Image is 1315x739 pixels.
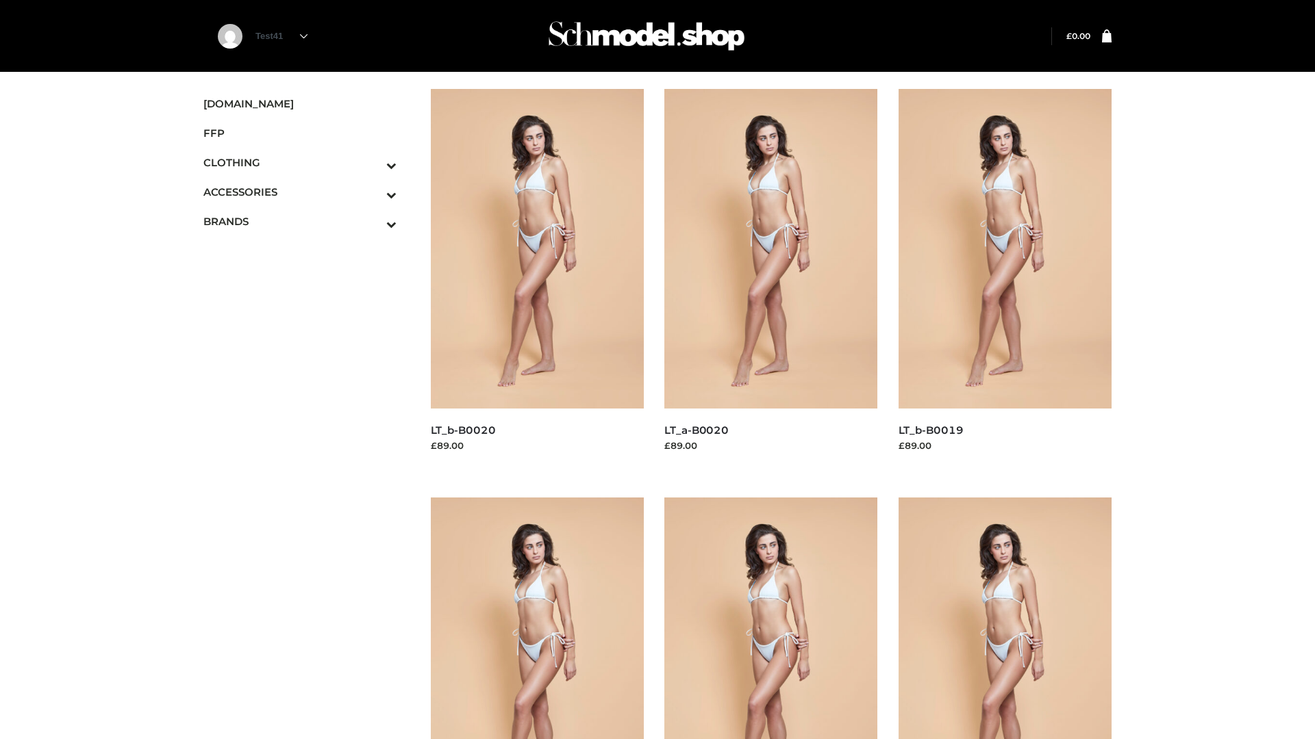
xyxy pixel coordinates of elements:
div: £89.00 [899,439,1112,452]
a: FFP [203,118,397,148]
button: Toggle Submenu [349,148,397,177]
span: CLOTHING [203,155,397,170]
a: Read more [899,454,949,465]
span: FFP [203,125,397,141]
span: [DOMAIN_NAME] [203,96,397,112]
a: LT_a-B0020 [664,424,729,437]
a: Test41 [255,31,308,41]
a: LT_b-B0019 [899,424,964,437]
span: ACCESSORIES [203,184,397,200]
button: Toggle Submenu [349,207,397,236]
a: BRANDSToggle Submenu [203,207,397,236]
button: Toggle Submenu [349,177,397,207]
img: Schmodel Admin 964 [544,9,749,63]
a: ACCESSORIESToggle Submenu [203,177,397,207]
a: £0.00 [1066,31,1090,41]
a: Read more [431,454,481,465]
a: Read more [664,454,715,465]
div: £89.00 [431,439,644,452]
span: BRANDS [203,213,397,229]
a: CLOTHINGToggle Submenu [203,148,397,177]
a: LT_b-B0020 [431,424,496,437]
a: [DOMAIN_NAME] [203,89,397,118]
span: £ [1066,31,1072,41]
div: £89.00 [664,439,878,452]
bdi: 0.00 [1066,31,1090,41]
